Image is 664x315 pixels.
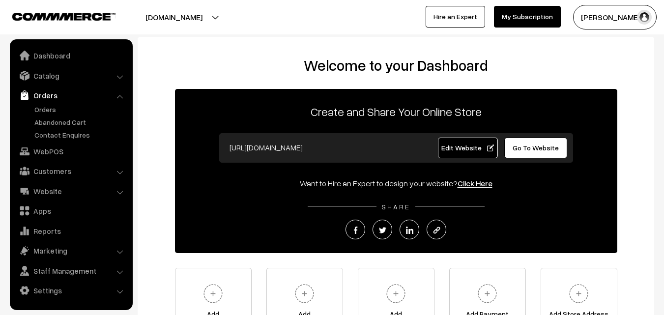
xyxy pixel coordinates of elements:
a: Marketing [12,242,129,259]
span: Edit Website [441,143,494,152]
a: Catalog [12,67,129,85]
span: Go To Website [513,143,559,152]
a: Go To Website [504,138,568,158]
img: plus.svg [382,280,409,307]
span: SHARE [376,202,415,211]
img: plus.svg [200,280,227,307]
a: Contact Enquires [32,130,129,140]
p: Create and Share Your Online Store [175,103,617,120]
a: Abandoned Cart [32,117,129,127]
a: My Subscription [494,6,561,28]
img: plus.svg [565,280,592,307]
a: Staff Management [12,262,129,280]
a: Settings [12,282,129,299]
a: Orders [32,104,129,115]
img: user [637,10,652,25]
a: Dashboard [12,47,129,64]
a: Reports [12,222,129,240]
a: COMMMERCE [12,10,98,22]
img: plus.svg [291,280,318,307]
a: Click Here [458,178,492,188]
a: Website [12,182,129,200]
img: plus.svg [474,280,501,307]
a: WebPOS [12,143,129,160]
button: [DOMAIN_NAME] [111,5,237,29]
a: Hire an Expert [426,6,485,28]
a: Customers [12,162,129,180]
a: Orders [12,86,129,104]
a: Apps [12,202,129,220]
img: COMMMERCE [12,13,115,20]
div: Want to Hire an Expert to design your website? [175,177,617,189]
h2: Welcome to your Dashboard [147,57,644,74]
button: [PERSON_NAME] [573,5,657,29]
a: Edit Website [438,138,498,158]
